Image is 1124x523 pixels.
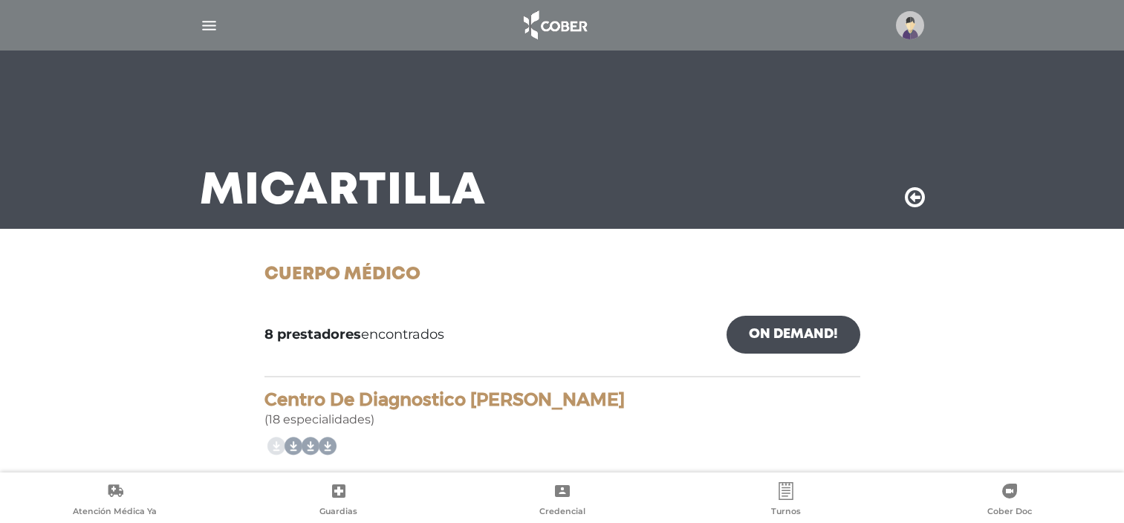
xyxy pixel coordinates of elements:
[897,482,1121,520] a: Cober Doc
[727,316,860,354] a: On Demand!
[987,506,1032,519] span: Cober Doc
[264,389,860,429] div: (18 especialidades)
[450,482,674,520] a: Credencial
[227,482,450,520] a: Guardias
[674,482,897,520] a: Turnos
[516,7,594,43] img: logo_cober_home-white.png
[3,482,227,520] a: Atención Médica Ya
[264,472,693,486] b: Alergia, Audiometria, Cardiologia, Clinica Medica, Dermatologia, En...
[264,326,361,342] b: 8 prestadores
[200,16,218,35] img: Cober_menu-lines-white.svg
[896,11,924,39] img: profile-placeholder.svg
[264,389,860,411] h4: Centro De Diagnostico [PERSON_NAME]
[539,506,585,519] span: Credencial
[319,506,357,519] span: Guardias
[264,325,444,345] span: encontrados
[200,172,486,211] h3: Mi Cartilla
[73,506,157,519] span: Atención Médica Ya
[771,506,801,519] span: Turnos
[264,264,860,286] h1: Cuerpo Médico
